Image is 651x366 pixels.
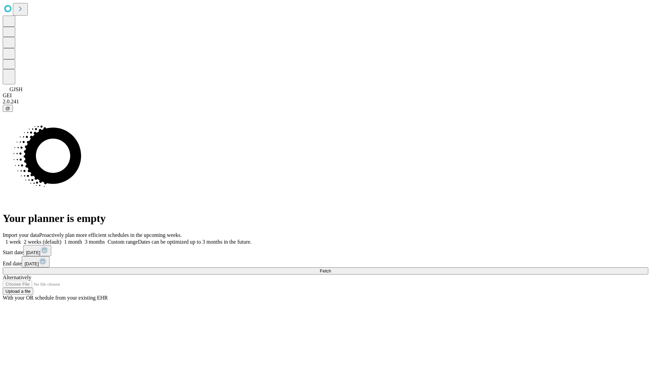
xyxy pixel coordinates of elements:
span: Custom range [107,239,138,245]
div: GEI [3,93,648,99]
span: @ [5,106,10,111]
span: GJSH [9,86,22,92]
span: [DATE] [24,261,39,266]
span: 1 week [5,239,21,245]
span: 3 months [85,239,105,245]
span: 1 month [64,239,82,245]
div: Start date [3,245,648,256]
span: [DATE] [26,250,40,255]
span: 2 weeks (default) [24,239,61,245]
span: Alternatively [3,274,31,280]
button: [DATE] [22,256,50,267]
div: 2.0.241 [3,99,648,105]
span: Dates can be optimized up to 3 months in the future. [138,239,252,245]
span: Proactively plan more efficient schedules in the upcoming weeks. [39,232,182,238]
button: Fetch [3,267,648,274]
span: Fetch [320,268,331,273]
button: @ [3,105,13,112]
button: Upload a file [3,288,33,295]
span: With your OR schedule from your existing EHR [3,295,108,301]
button: [DATE] [23,245,51,256]
h1: Your planner is empty [3,212,648,225]
div: End date [3,256,648,267]
span: Import your data [3,232,39,238]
